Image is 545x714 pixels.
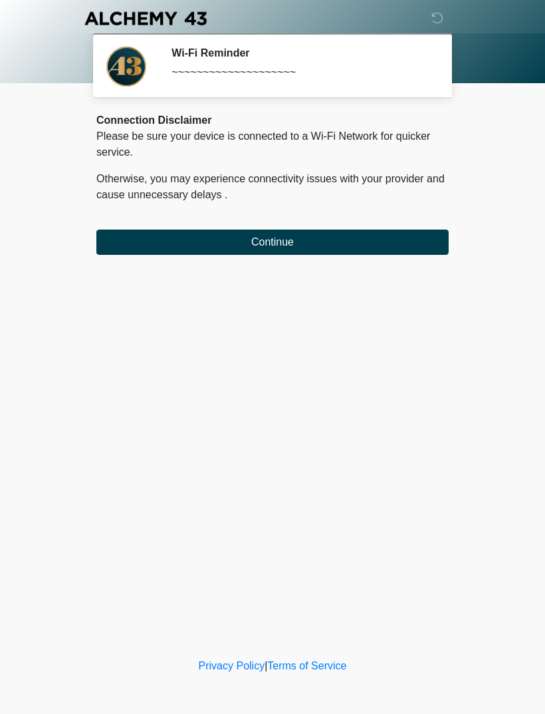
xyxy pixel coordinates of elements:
button: Continue [96,230,449,255]
p: Please be sure your device is connected to a Wi-Fi Network for quicker service. [96,128,449,160]
a: Privacy Policy [199,660,265,671]
img: Alchemy 43 Logo [83,10,208,27]
div: Connection Disclaimer [96,112,449,128]
a: Terms of Service [267,660,346,671]
h2: Wi-Fi Reminder [171,47,429,59]
a: | [265,660,267,671]
img: Agent Avatar [106,47,146,87]
div: ~~~~~~~~~~~~~~~~~~~~ [171,65,429,81]
p: Otherwise, you may experience connectivity issues with your provider and cause unnecessary delays . [96,171,449,203]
